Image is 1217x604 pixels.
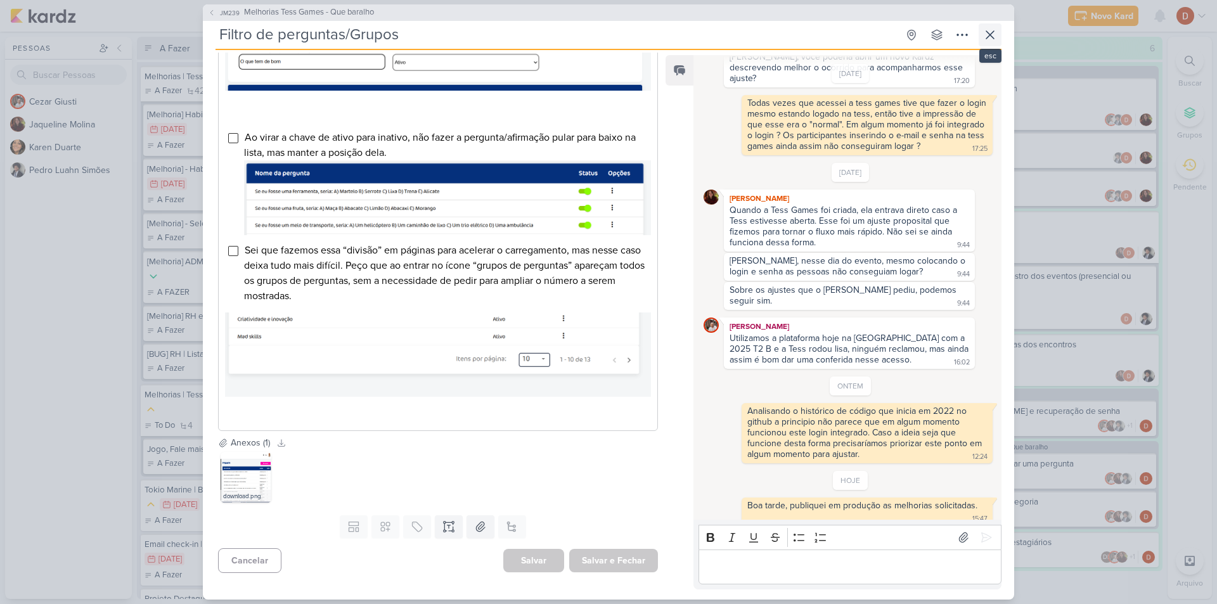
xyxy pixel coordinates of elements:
[225,312,651,397] img: yxvHBMUhpGAAAAABJRU5ErkJggg==
[730,51,965,84] div: [PERSON_NAME], você poderia abrir um novo Kardz descrevendo melhor o ocorrido para acompanharmos ...
[954,357,970,368] div: 16:02
[957,269,970,280] div: 9:44
[221,490,271,503] div: download.png
[726,192,972,205] div: [PERSON_NAME]
[730,333,971,365] div: Utilizamos a plataforma hoje na [GEOGRAPHIC_DATA] com a 2025 T2 B e a Tess rodou lisa, ninguém re...
[730,255,968,277] div: [PERSON_NAME], nesse dia do evento, mesmo colocando o login e senha as pessoas não conseguiam logar?
[244,160,651,235] img: B6SdS5JnUqUeAAAAAElFTkSuQmCC
[216,23,898,46] input: Kard Sem Título
[225,20,651,91] img: Zdvex4oiQDAAAAAASUVORK5CYII=
[747,500,977,511] div: Boa tarde, publiquei em produção as melhorias solicitadas.
[957,240,970,250] div: 9:44
[972,514,988,524] div: 15:47
[747,98,989,151] div: Todas vezes que acessei a tess games tive que fazer o login mesmo estando logado na tess, então t...
[730,205,960,248] div: Quando a Tess Games foi criada, ela entrava direto caso a Tess estivesse aberta. Esse foi um ajus...
[244,131,651,238] span: Ao virar a chave de ativo para inativo, não fazer a pergunta/afirmação pular para baixo na lista,...
[231,436,270,449] div: Anexos (1)
[704,318,719,333] img: Cezar Giusti
[218,548,281,573] button: Cancelar
[957,299,970,309] div: 9:44
[972,144,988,154] div: 17:25
[979,49,1001,63] div: esc
[954,76,970,86] div: 17:20
[730,285,959,306] div: Sobre os ajustes que o [PERSON_NAME] pediu, podemos seguir sim.
[699,549,1001,584] div: Editor editing area: main
[726,320,972,333] div: [PERSON_NAME]
[972,452,988,462] div: 12:24
[704,190,719,205] img: Jaqueline Molina
[244,244,645,302] span: Sei que fazemos essa “divisão” em páginas para acelerar o carregamento, mas nesse caso deixa tudo...
[699,525,1001,549] div: Editor toolbar
[221,452,271,503] img: AajyX40JynwD3KIk3tJaXrUqtKmtf7ycI7k3kHGN.png
[747,406,984,459] div: Analisando o histórico de código que inicia em 2022 no github a principio não parece que em algum...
